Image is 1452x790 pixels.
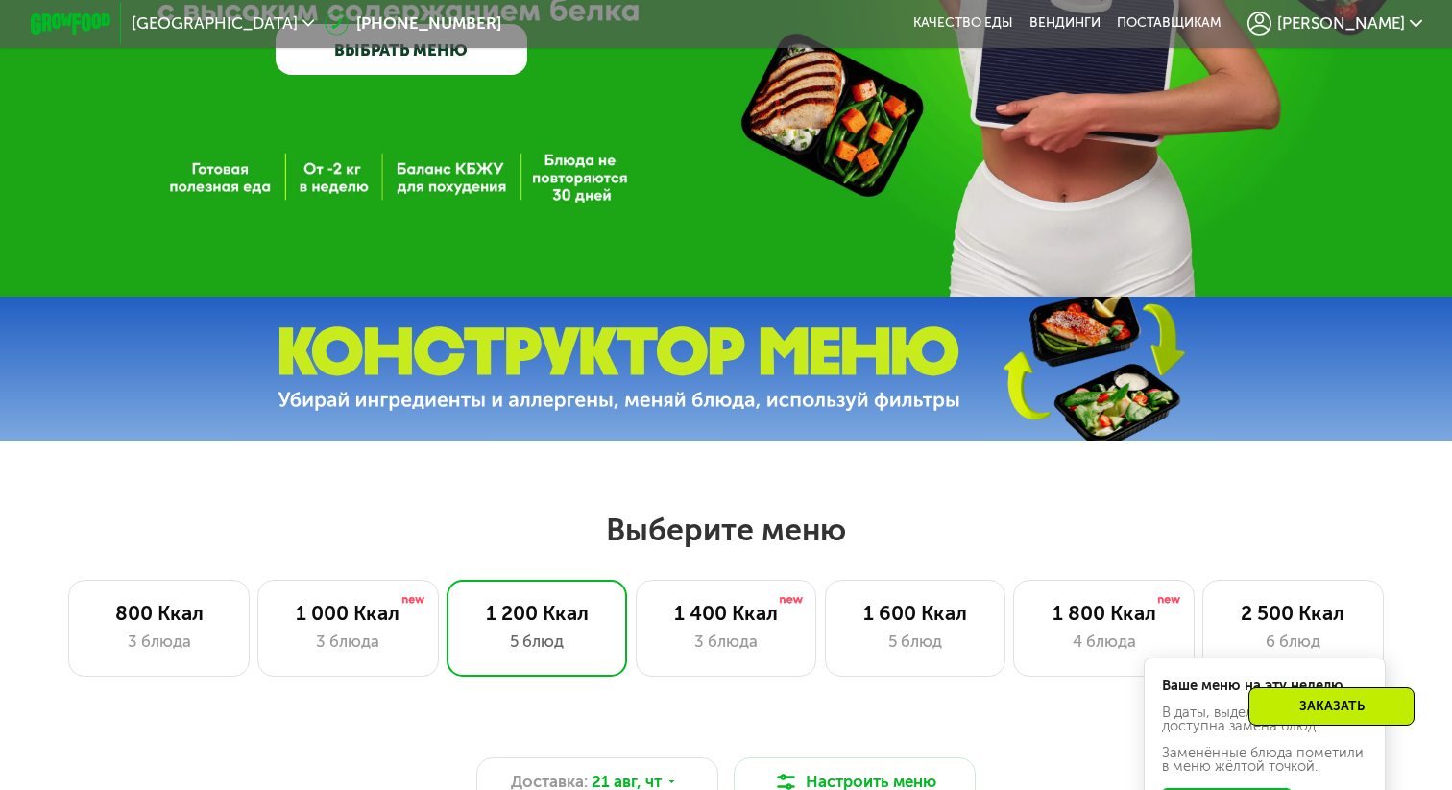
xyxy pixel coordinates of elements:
div: 3 блюда [278,630,417,654]
div: Заказать [1248,687,1415,726]
div: 6 блюд [1223,630,1362,654]
div: 3 блюда [657,630,795,654]
span: [GEOGRAPHIC_DATA] [132,15,298,32]
a: Вендинги [1029,15,1101,32]
div: Заменённые блюда пометили в меню жёлтой точкой. [1162,746,1367,774]
a: [PHONE_NUMBER] [325,12,502,36]
div: 1 800 Ккал [1034,601,1173,625]
div: 1 200 Ккал [468,601,606,625]
div: В даты, выделенные желтым, доступна замена блюд. [1162,706,1367,733]
div: поставщикам [1117,15,1222,32]
div: 1 000 Ккал [278,601,417,625]
div: Ваше меню на эту неделю [1162,679,1367,693]
a: ВЫБРАТЬ МЕНЮ [276,24,526,74]
div: 3 блюда [89,630,228,654]
span: [PERSON_NAME] [1277,15,1405,32]
a: Качество еды [913,15,1013,32]
div: 5 блюд [468,630,606,654]
div: 1 400 Ккал [657,601,795,625]
div: 2 500 Ккал [1223,601,1362,625]
div: 800 Ккал [89,601,228,625]
h2: Выберите меню [64,511,1388,549]
div: 4 блюда [1034,630,1173,654]
div: 1 600 Ккал [846,601,984,625]
div: 5 блюд [846,630,984,654]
